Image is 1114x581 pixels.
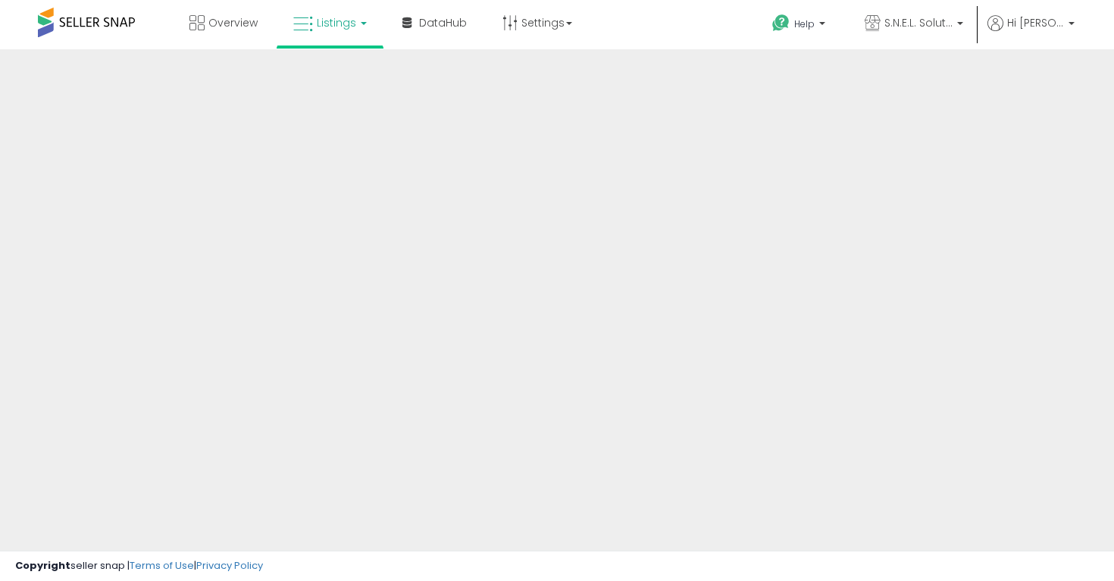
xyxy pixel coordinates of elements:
[15,559,263,573] div: seller snap | |
[208,15,258,30] span: Overview
[130,558,194,573] a: Terms of Use
[196,558,263,573] a: Privacy Policy
[771,14,790,33] i: Get Help
[317,15,356,30] span: Listings
[419,15,467,30] span: DataHub
[15,558,70,573] strong: Copyright
[987,15,1075,49] a: Hi [PERSON_NAME]
[1007,15,1064,30] span: Hi [PERSON_NAME]
[884,15,953,30] span: S.N.E.L. Solutions
[794,17,815,30] span: Help
[760,2,840,49] a: Help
